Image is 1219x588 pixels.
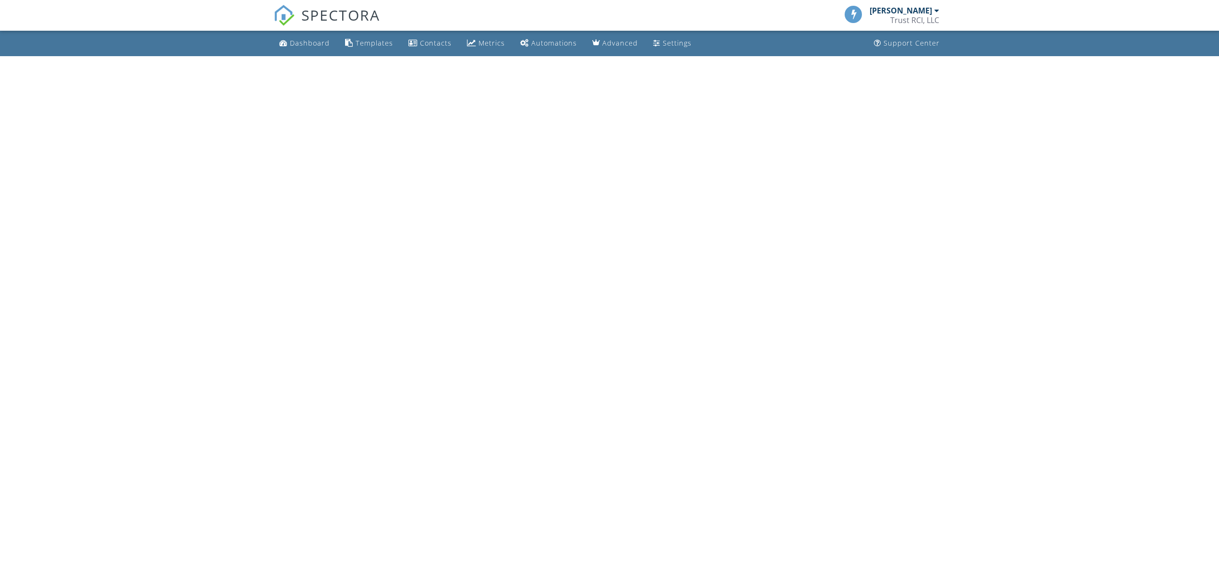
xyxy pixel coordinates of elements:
a: Support Center [870,35,944,52]
div: Automations [531,38,577,48]
div: [PERSON_NAME] [870,6,932,15]
div: Advanced [602,38,638,48]
a: Dashboard [275,35,334,52]
div: Templates [356,38,393,48]
div: Dashboard [290,38,330,48]
a: Advanced [588,35,642,52]
a: Metrics [463,35,509,52]
div: Metrics [478,38,505,48]
div: Support Center [884,38,940,48]
img: The Best Home Inspection Software - Spectora [274,5,295,26]
a: Automations (Basic) [516,35,581,52]
span: SPECTORA [301,5,380,25]
a: Settings [649,35,695,52]
div: Contacts [420,38,452,48]
a: Contacts [405,35,455,52]
div: Settings [663,38,692,48]
div: Trust RCI, LLC [890,15,939,25]
a: Templates [341,35,397,52]
a: SPECTORA [274,13,380,33]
